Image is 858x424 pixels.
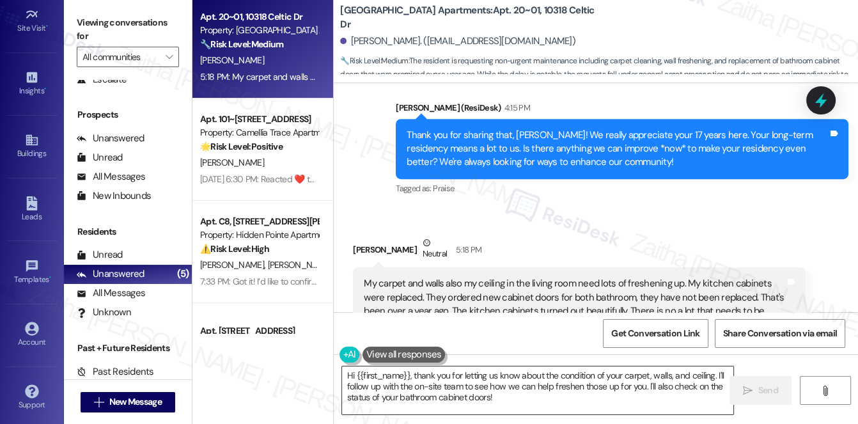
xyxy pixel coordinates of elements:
div: All Messages [77,170,145,184]
div: Apt. 101~[STREET_ADDRESS] [200,113,318,126]
span: [PERSON_NAME] [200,259,268,271]
textarea: Hi {{first_name}}, thank you for letting us know about the condition of your carpet, walls, and c... [342,366,734,414]
div: [PERSON_NAME] [353,236,806,267]
div: [PERSON_NAME] (ResiDesk) [396,101,848,119]
div: Property: Hidden Pointe Apartments [200,228,318,242]
span: Send [758,384,778,397]
div: New Inbounds [77,189,151,203]
button: Send [729,376,792,405]
strong: ⚠️ Risk Level: High [200,243,269,255]
strong: 🔧 Risk Level: Medium [200,38,283,50]
b: [GEOGRAPHIC_DATA] Apartments: Apt. 20~01, 10318 Celtic Dr [340,4,596,31]
a: Site Visit • [6,4,58,38]
span: [PERSON_NAME] [200,54,264,66]
div: Property: [GEOGRAPHIC_DATA] Apartments [200,24,318,37]
span: [PERSON_NAME] [268,259,332,271]
span: Share Conversation via email [723,327,837,340]
div: Unanswered [77,267,144,281]
div: Apt. C8, [STREET_ADDRESS][PERSON_NAME] [200,215,318,228]
div: Past Residents [77,365,154,379]
span: New Message [109,395,162,409]
i:  [166,52,173,62]
a: Buildings [6,129,58,164]
a: Leads [6,192,58,227]
div: [DATE] 6:30 PM: Reacted ❤️ to “[PERSON_NAME] (Camellia Trace Apartments): 😊” [200,173,508,185]
div: My carpet and walls also my ceiling in the living room need lots of freshening up. My kitchen cab... [364,277,785,332]
a: Insights • [6,67,58,101]
button: New Message [81,392,175,412]
div: Tagged as: [396,179,848,198]
div: (5) [174,264,192,284]
div: Neutral [420,236,449,263]
div: [PERSON_NAME]. ([EMAIL_ADDRESS][DOMAIN_NAME]) [340,35,575,48]
i:  [743,386,753,396]
span: [PERSON_NAME] [200,157,264,168]
button: Get Conversation Link [603,319,708,348]
div: 4:15 PM [501,101,530,114]
div: Past + Future Residents [64,342,192,355]
div: Escalate [77,73,127,86]
div: Unanswered [77,132,144,145]
span: • [46,22,48,31]
strong: 🌟 Risk Level: Positive [200,141,283,152]
div: 7:33 PM: Got it! I’d like to confirm — is the issue persisting after the repair, or has anyone al... [200,276,643,287]
a: Support [6,381,58,415]
i:  [94,397,104,407]
span: Praise [433,183,454,194]
a: Templates • [6,255,58,290]
div: Apt. 20~01, 10318 Celtic Dr [200,10,318,24]
div: Apt. [STREET_ADDRESS] [200,324,318,338]
div: Thank you for sharing that, [PERSON_NAME]! We really appreciate your 17 years here. Your long-ter... [407,129,828,169]
span: • [49,273,51,282]
button: Share Conversation via email [715,319,845,348]
strong: 🔧 Risk Level: Medium [340,56,408,66]
div: 5:18 PM [453,243,481,256]
input: All communities [82,47,159,67]
div: Prospects [64,108,192,122]
span: Get Conversation Link [611,327,699,340]
div: All Messages [77,287,145,300]
div: Unread [77,151,123,164]
div: Property: Camellia Trace Apartments [200,126,318,139]
div: Residents [64,225,192,239]
label: Viewing conversations for [77,13,179,47]
div: Unknown [77,306,131,319]
a: Account [6,318,58,352]
span: • [44,84,46,93]
div: Unread [77,248,123,262]
i:  [820,386,830,396]
span: : The resident is requesting non-urgent maintenance including carpet cleaning, wall freshening, a... [340,54,858,95]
